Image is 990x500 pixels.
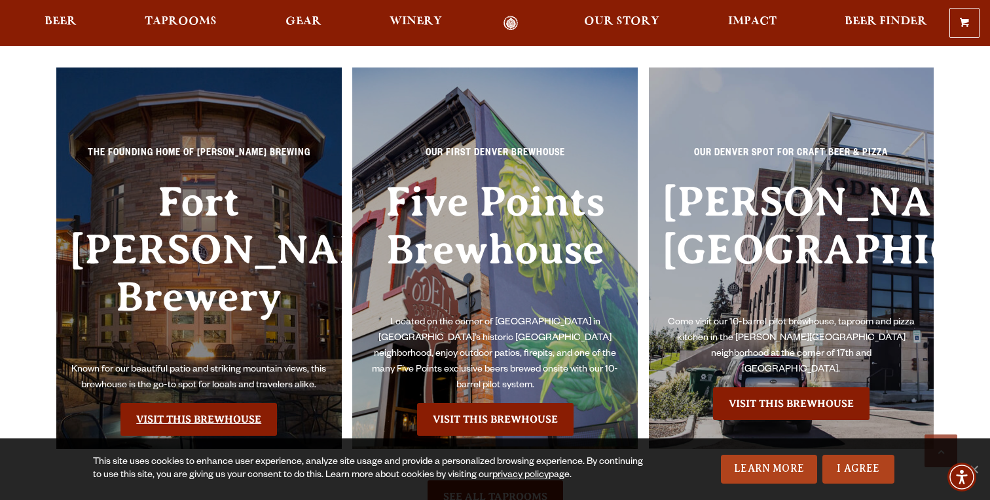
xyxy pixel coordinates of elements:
[720,16,785,31] a: Impact
[836,16,936,31] a: Beer Finder
[365,315,625,394] p: Located on the corner of [GEOGRAPHIC_DATA] in [GEOGRAPHIC_DATA]’s historic [GEOGRAPHIC_DATA] neig...
[925,434,957,467] a: Scroll to top
[381,16,450,31] a: Winery
[486,16,535,31] a: Odell Home
[822,455,894,484] a: I Agree
[136,16,225,31] a: Taprooms
[584,16,659,27] span: Our Story
[417,403,574,436] a: Visit the Five Points Brewhouse
[145,16,217,27] span: Taprooms
[45,16,77,27] span: Beer
[69,362,329,394] p: Known for our beautiful patio and striking mountain views, this brewhouse is the go-to spot for l...
[662,178,921,315] h3: [PERSON_NAME][GEOGRAPHIC_DATA]
[285,16,321,27] span: Gear
[365,178,625,315] h3: Five Points Brewhouse
[36,16,85,31] a: Beer
[69,178,329,362] h3: Fort [PERSON_NAME] Brewery
[365,146,625,170] p: Our First Denver Brewhouse
[845,16,927,27] span: Beer Finder
[69,146,329,170] p: The Founding Home of [PERSON_NAME] Brewing
[576,16,668,31] a: Our Story
[120,403,277,436] a: Visit the Fort Collin's Brewery & Taproom
[713,387,870,420] a: Visit the Sloan’s Lake Brewhouse
[492,471,549,481] a: privacy policy
[947,463,976,491] div: Accessibility Menu
[390,16,442,27] span: Winery
[728,16,777,27] span: Impact
[721,455,817,484] a: Learn More
[662,146,921,170] p: Our Denver spot for craft beer & pizza
[277,16,330,31] a: Gear
[93,456,648,482] div: This site uses cookies to enhance user experience, analyze site usage and provide a personalized ...
[662,315,921,378] p: Come visit our 10-barrel pilot brewhouse, taproom and pizza kitchen in the [PERSON_NAME][GEOGRAPH...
